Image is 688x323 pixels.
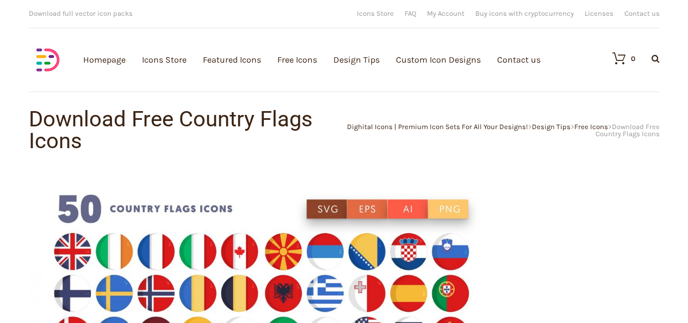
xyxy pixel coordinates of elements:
[357,10,394,17] a: Icons Store
[532,123,571,131] a: Design Tips
[475,10,574,17] a: Buy icons with cryptocurrency
[624,10,660,17] a: Contact us
[596,123,660,138] span: Download Free Country Flags Icons
[585,10,613,17] a: Licenses
[29,108,344,152] h1: Download Free Country Flags Icons
[344,123,660,137] div: > > >
[631,55,635,62] div: 0
[347,123,528,131] a: Dighital Icons | Premium Icon Sets For All Your Designs!
[427,10,464,17] a: My Account
[405,10,416,17] a: FAQ
[574,123,608,131] a: Free Icons
[29,9,133,17] span: Download full vector icon packs
[602,52,635,65] a: 0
